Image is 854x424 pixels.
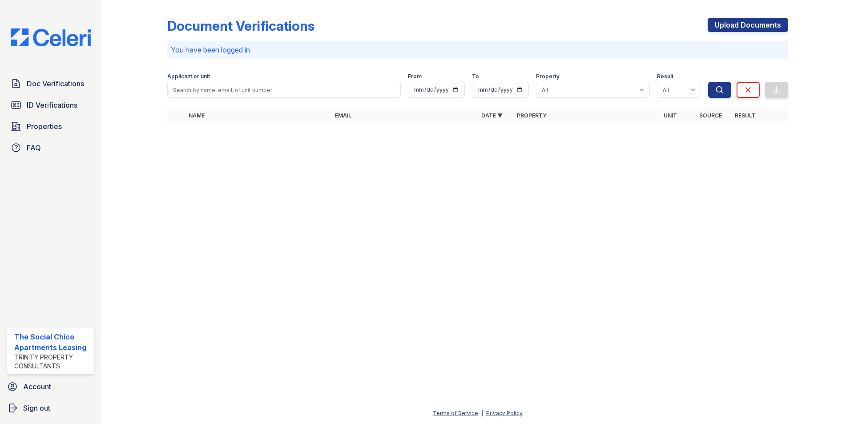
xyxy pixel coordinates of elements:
[335,112,351,119] a: Email
[14,353,91,371] div: Trinity Property Consultants
[517,112,547,119] a: Property
[4,378,98,396] a: Account
[4,399,98,417] a: Sign out
[481,410,483,416] div: |
[14,331,91,353] div: The Social Chico Apartments Leasing
[189,112,205,119] a: Name
[167,18,314,34] div: Document Verifications
[23,381,51,392] span: Account
[4,28,98,46] img: CE_Logo_Blue-a8612792a0a2168367f1c8372b55b34899dd931a85d93a1a3d3e32e68fde9ad4.png
[23,403,50,413] span: Sign out
[536,73,560,80] label: Property
[7,117,94,135] a: Properties
[657,73,673,80] label: Result
[699,112,722,119] a: Source
[171,44,785,55] p: You have been logged in
[167,73,210,80] label: Applicant or unit
[408,73,422,80] label: From
[472,73,479,80] label: To
[27,142,41,153] span: FAQ
[708,18,788,32] a: Upload Documents
[27,100,77,110] span: ID Verifications
[433,410,478,416] a: Terms of Service
[27,121,62,132] span: Properties
[486,410,523,416] a: Privacy Policy
[167,82,401,98] input: Search by name, email, or unit number
[481,112,503,119] a: Date ▼
[7,139,94,157] a: FAQ
[7,75,94,93] a: Doc Verifications
[7,96,94,114] a: ID Verifications
[664,112,677,119] a: Unit
[735,112,756,119] a: Result
[27,78,84,89] span: Doc Verifications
